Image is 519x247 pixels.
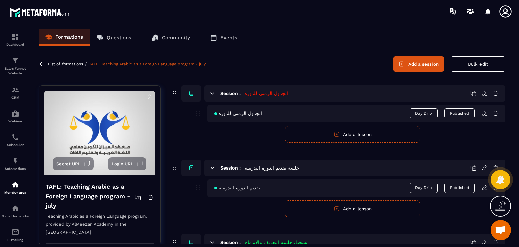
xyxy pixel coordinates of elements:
p: Events [220,35,237,41]
a: social-networksocial-networkSocial Networks [2,199,29,223]
div: Open chat [491,220,511,240]
p: Automations [2,167,29,171]
a: emailemailE-mailing [2,223,29,247]
a: Questions [90,29,138,46]
img: formation [11,33,19,41]
span: Login URL [112,161,133,166]
h5: تسجيل جلسة التعريف والاندماج [245,239,307,246]
button: Secret URL [53,157,94,170]
p: E-mailing [2,238,29,242]
img: formation [11,86,19,94]
span: Day Drip [410,108,438,118]
a: Events [203,29,244,46]
h6: Session : [220,240,241,245]
a: Formations [39,29,90,46]
a: schedulerschedulerScheduler [2,128,29,152]
button: Login URL [108,157,146,170]
p: Formations [55,34,83,40]
h5: جلسة تقديم الدورة التدريبية [245,164,299,171]
p: Teaching Arabic as a Foreign Language program, provided by AlMeezan Academy in the [GEOGRAPHIC_DATA] [46,212,154,244]
img: email [11,228,19,236]
span: الجدول الزمني للدورة [214,111,262,116]
span: تقديم الدورة التدريبية [214,185,260,190]
img: automations [11,157,19,165]
img: automations [11,110,19,118]
button: Add a session [393,56,444,72]
p: Community [162,35,190,41]
p: Questions [107,35,131,41]
p: Member area [2,190,29,194]
a: Community [145,29,197,46]
button: Add a lesson [285,200,420,217]
a: automationsautomationsWebinar [2,105,29,128]
a: formationformationSales Funnel Website [2,51,29,81]
p: Sales Funnel Website [2,66,29,76]
img: background [44,91,155,175]
a: automationsautomationsAutomations [2,152,29,176]
a: TAFL: Teaching Arabic as a Foreign Language program - july [89,62,206,66]
h5: الجدول الزمني للدورة [245,90,288,97]
img: automations [11,181,19,189]
span: / [85,61,87,67]
button: Bulk edit [451,56,505,72]
p: Dashboard [2,43,29,46]
p: Scheduler [2,143,29,147]
img: social-network [11,204,19,212]
button: Published [444,108,475,118]
img: logo [9,6,70,18]
h4: TAFL: Teaching Arabic as a Foreign Language program - july [46,182,135,210]
a: formationformationCRM [2,81,29,105]
a: List of formations [48,62,83,66]
p: Webinar [2,119,29,123]
img: scheduler [11,133,19,141]
span: Day Drip [410,183,438,193]
p: Social Networks [2,214,29,218]
h6: Session : [220,91,241,96]
a: formationformationDashboard [2,28,29,51]
a: automationsautomationsMember area [2,176,29,199]
span: Secret URL [56,161,81,166]
img: formation [11,57,19,65]
button: Add a lesson [285,126,420,143]
button: Published [444,183,475,193]
p: CRM [2,96,29,99]
h6: Session : [220,165,241,171]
